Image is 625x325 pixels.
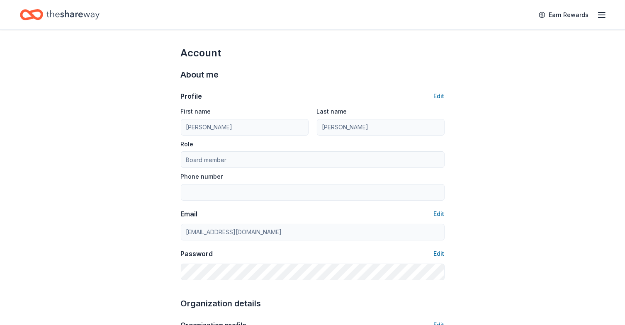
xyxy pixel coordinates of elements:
[181,46,445,60] div: Account
[181,297,445,310] div: Organization details
[181,172,223,181] label: Phone number
[534,7,593,22] a: Earn Rewards
[181,140,194,148] label: Role
[181,249,213,259] div: Password
[181,107,211,116] label: First name
[434,249,445,259] button: Edit
[20,5,100,24] a: Home
[434,91,445,101] button: Edit
[181,209,198,219] div: Email
[317,107,347,116] label: Last name
[181,91,202,101] div: Profile
[434,209,445,219] button: Edit
[181,68,445,81] div: About me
